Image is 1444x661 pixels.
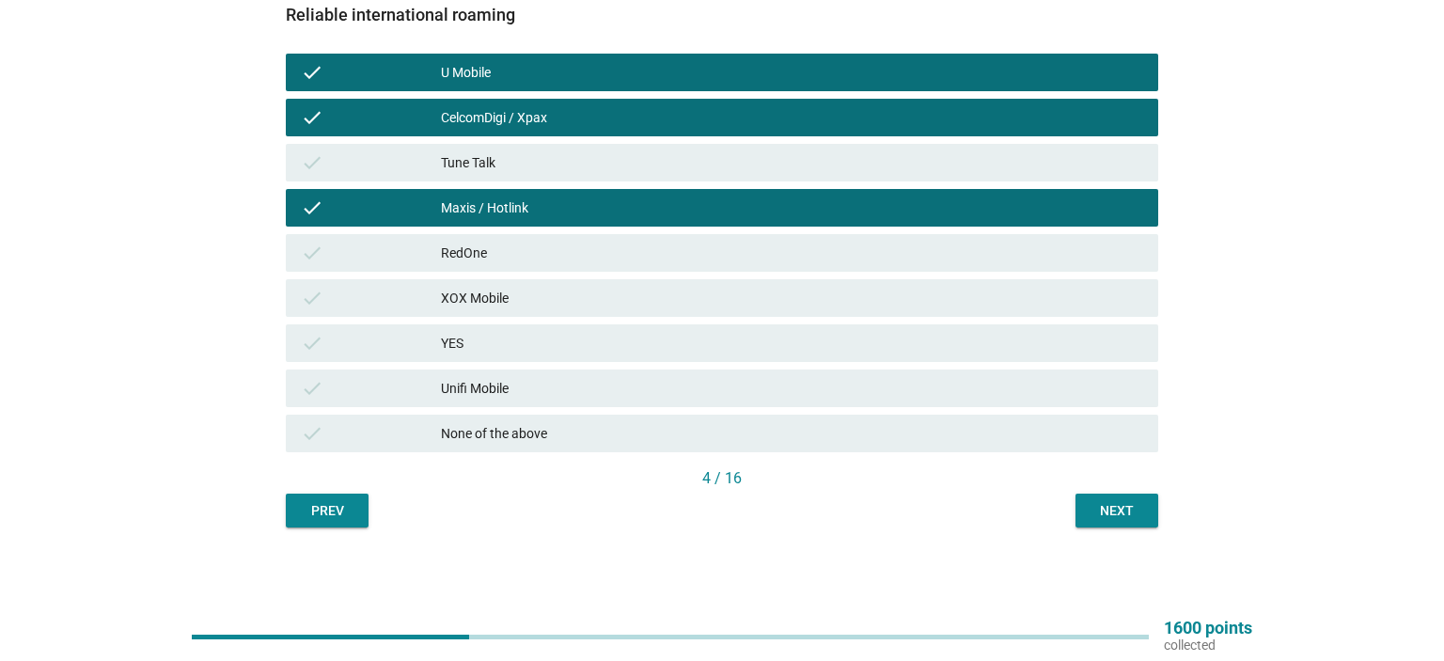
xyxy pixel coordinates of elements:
i: check [301,422,323,445]
div: Prev [301,501,353,521]
div: Maxis / Hotlink [441,197,1143,219]
i: check [301,332,323,354]
div: RedOne [441,242,1143,264]
div: Unifi Mobile [441,377,1143,400]
p: collected [1164,637,1252,653]
i: check [301,106,323,129]
button: Prev [286,494,369,527]
div: Next [1091,501,1143,521]
button: Next [1075,494,1158,527]
div: CelcomDigi / Xpax [441,106,1143,129]
i: check [301,242,323,264]
p: 1600 points [1164,620,1252,637]
i: check [301,61,323,84]
i: check [301,287,323,309]
div: None of the above [441,422,1143,445]
i: check [301,377,323,400]
div: YES [441,332,1143,354]
i: check [301,197,323,219]
div: 4 / 16 [286,467,1158,490]
div: XOX Mobile [441,287,1143,309]
div: Tune Talk [441,151,1143,174]
i: check [301,151,323,174]
div: U Mobile [441,61,1143,84]
div: Reliable international roaming [286,2,1158,27]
